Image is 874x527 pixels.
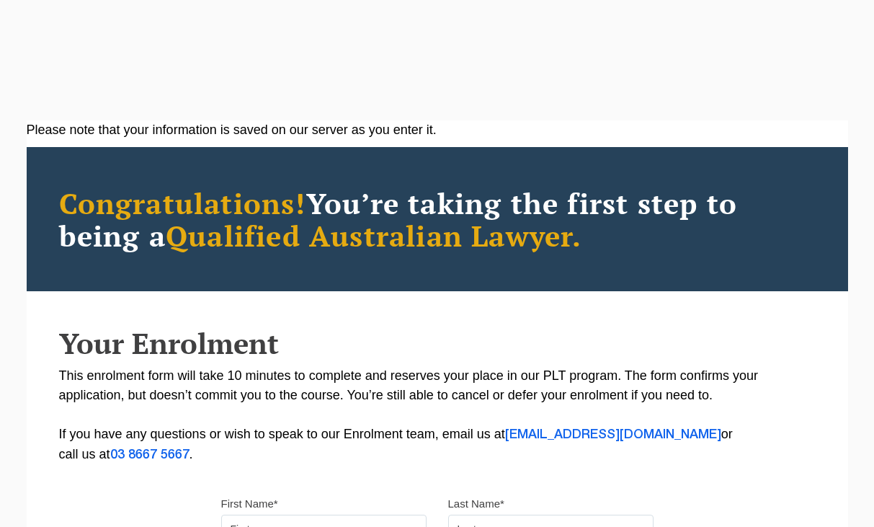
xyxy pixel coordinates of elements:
[59,187,816,252] h2: You’re taking the first step to being a
[505,429,721,440] a: [EMAIL_ADDRESS][DOMAIN_NAME]
[59,184,306,222] span: Congratulations!
[221,497,278,511] label: First Name*
[448,497,504,511] label: Last Name*
[166,216,582,254] span: Qualified Australian Lawyer.
[27,120,848,140] div: Please note that your information is saved on our server as you enter it.
[110,449,189,461] a: 03 8667 5667
[59,366,816,465] p: This enrolment form will take 10 minutes to complete and reserves your place in our PLT program. ...
[59,327,816,359] h2: Your Enrolment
